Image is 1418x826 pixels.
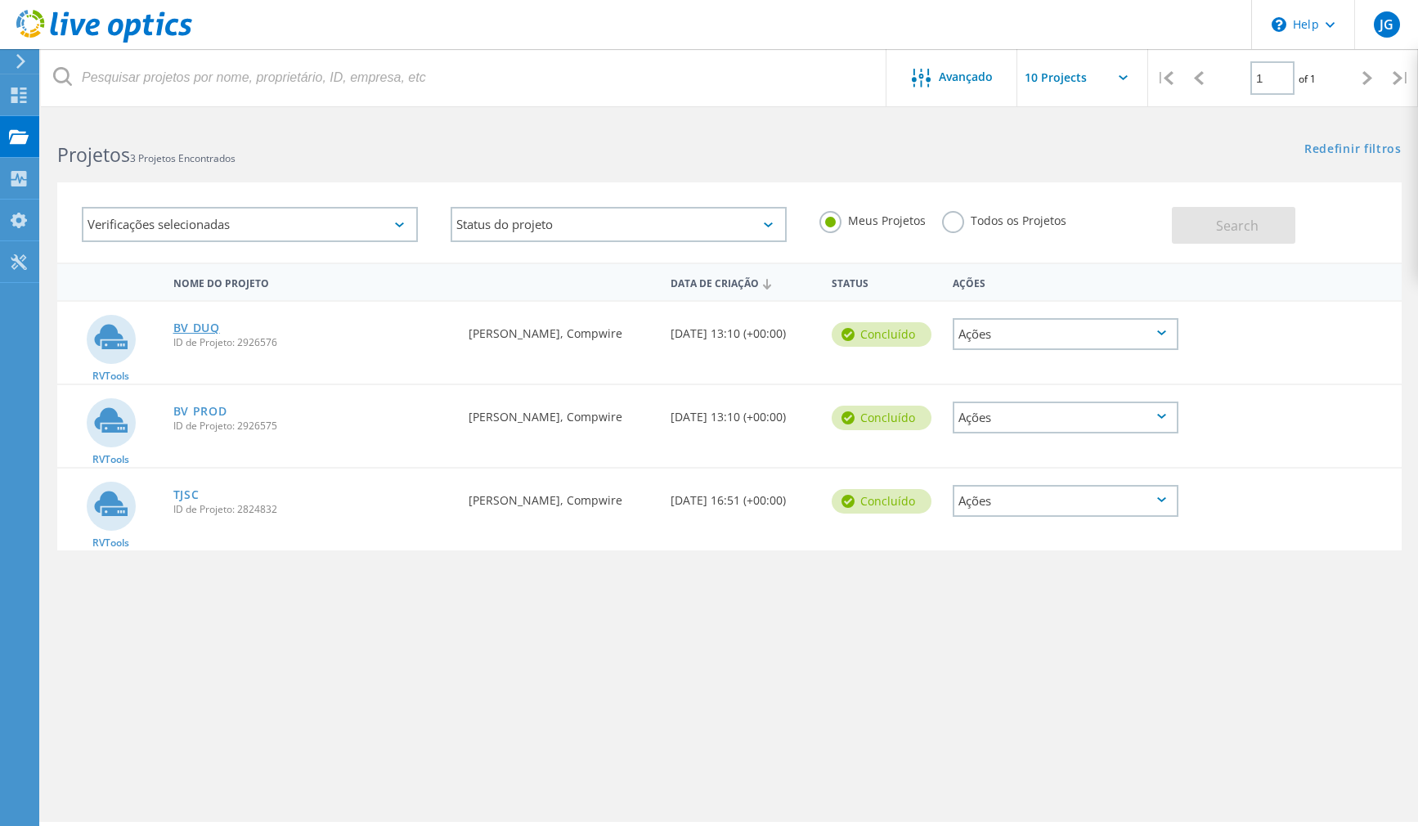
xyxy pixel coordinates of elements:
[173,338,453,348] span: ID de Projeto: 2926576
[662,302,823,356] div: [DATE] 13:10 (+00:00)
[823,267,945,297] div: Status
[173,322,220,334] a: BV DUQ
[460,469,662,523] div: [PERSON_NAME], Compwire
[662,385,823,439] div: [DATE] 13:10 (+00:00)
[460,302,662,356] div: [PERSON_NAME], Compwire
[173,421,453,431] span: ID de Projeto: 2926575
[953,402,1178,433] div: Ações
[942,211,1066,227] label: Todos os Projetos
[1380,18,1393,31] span: JG
[832,489,931,514] div: Concluído
[1148,49,1182,107] div: |
[1216,217,1259,235] span: Search
[832,406,931,430] div: Concluído
[1384,49,1418,107] div: |
[662,469,823,523] div: [DATE] 16:51 (+00:00)
[1272,17,1286,32] svg: \n
[662,267,823,298] div: Data de Criação
[173,406,227,417] a: BV PROD
[953,318,1178,350] div: Ações
[92,371,129,381] span: RVTools
[82,207,418,242] div: Verificações selecionadas
[130,151,236,165] span: 3 Projetos Encontrados
[16,34,192,46] a: Live Optics Dashboard
[92,455,129,465] span: RVTools
[57,141,130,168] b: Projetos
[939,71,993,83] span: Avançado
[1304,143,1402,157] a: Redefinir filtros
[165,267,461,297] div: Nome do Projeto
[173,489,200,501] a: TJSC
[173,505,453,514] span: ID de Projeto: 2824832
[451,207,787,242] div: Status do projeto
[945,267,1187,297] div: Ações
[819,211,926,227] label: Meus Projetos
[953,485,1178,517] div: Ações
[460,385,662,439] div: [PERSON_NAME], Compwire
[1172,207,1295,244] button: Search
[92,538,129,548] span: RVTools
[832,322,931,347] div: Concluído
[1299,72,1316,86] span: of 1
[41,49,887,106] input: Pesquisar projetos por nome, proprietário, ID, empresa, etc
